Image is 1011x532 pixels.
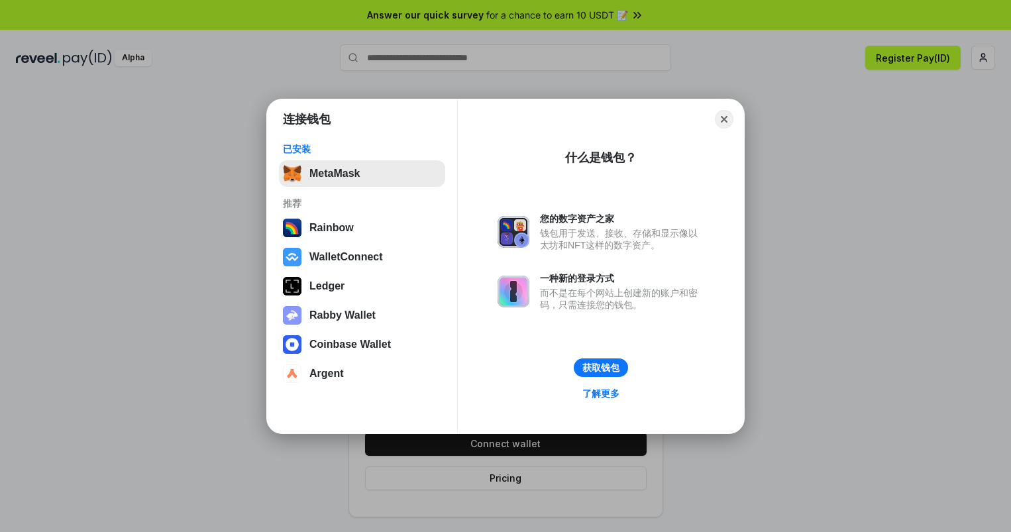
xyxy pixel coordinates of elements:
img: svg+xml,%3Csvg%20xmlns%3D%22http%3A%2F%2Fwww.w3.org%2F2000%2Fsvg%22%20fill%3D%22none%22%20viewBox... [283,306,301,325]
img: svg+xml,%3Csvg%20xmlns%3D%22http%3A%2F%2Fwww.w3.org%2F2000%2Fsvg%22%20fill%3D%22none%22%20viewBox... [498,276,529,307]
button: Coinbase Wallet [279,331,445,358]
div: WalletConnect [309,251,383,263]
img: svg+xml,%3Csvg%20xmlns%3D%22http%3A%2F%2Fwww.w3.org%2F2000%2Fsvg%22%20width%3D%2228%22%20height%3... [283,277,301,295]
div: 推荐 [283,197,441,209]
div: Argent [309,368,344,380]
button: MetaMask [279,160,445,187]
div: Rabby Wallet [309,309,376,321]
div: 什么是钱包？ [565,150,637,166]
a: 了解更多 [574,385,627,402]
img: svg+xml,%3Csvg%20xmlns%3D%22http%3A%2F%2Fwww.w3.org%2F2000%2Fsvg%22%20fill%3D%22none%22%20viewBox... [498,216,529,248]
div: 钱包用于发送、接收、存储和显示像以太坊和NFT这样的数字资产。 [540,227,704,251]
button: 获取钱包 [574,358,628,377]
img: svg+xml,%3Csvg%20width%3D%22120%22%20height%3D%22120%22%20viewBox%3D%220%200%20120%20120%22%20fil... [283,219,301,237]
img: svg+xml,%3Csvg%20width%3D%2228%22%20height%3D%2228%22%20viewBox%3D%220%200%2028%2028%22%20fill%3D... [283,335,301,354]
img: svg+xml,%3Csvg%20width%3D%2228%22%20height%3D%2228%22%20viewBox%3D%220%200%2028%2028%22%20fill%3D... [283,248,301,266]
div: MetaMask [309,168,360,180]
div: 已安装 [283,143,441,155]
button: Close [715,110,733,129]
button: WalletConnect [279,244,445,270]
img: svg+xml,%3Csvg%20fill%3D%22none%22%20height%3D%2233%22%20viewBox%3D%220%200%2035%2033%22%20width%... [283,164,301,183]
h1: 连接钱包 [283,111,331,127]
div: Rainbow [309,222,354,234]
div: 您的数字资产之家 [540,213,704,225]
div: 了解更多 [582,388,619,399]
button: Rabby Wallet [279,302,445,329]
div: Ledger [309,280,345,292]
button: Argent [279,360,445,387]
div: 而不是在每个网站上创建新的账户和密码，只需连接您的钱包。 [540,287,704,311]
img: svg+xml,%3Csvg%20width%3D%2228%22%20height%3D%2228%22%20viewBox%3D%220%200%2028%2028%22%20fill%3D... [283,364,301,383]
div: 一种新的登录方式 [540,272,704,284]
div: 获取钱包 [582,362,619,374]
button: Ledger [279,273,445,299]
div: Coinbase Wallet [309,339,391,350]
button: Rainbow [279,215,445,241]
